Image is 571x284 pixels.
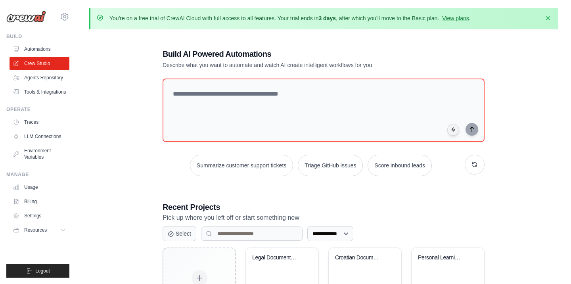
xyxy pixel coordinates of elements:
[6,106,69,113] div: Operate
[252,254,300,261] div: Legal Document Analysis System
[447,124,459,136] button: Click to speak your automation idea
[335,254,383,261] div: Croatian Document Translator
[190,155,293,176] button: Summarize customer support tickets
[10,86,69,98] a: Tools & Integrations
[10,195,69,208] a: Billing
[10,181,69,194] a: Usage
[10,130,69,143] a: LLM Connections
[465,155,485,175] button: Get new suggestions
[6,11,46,23] img: Logo
[368,155,432,176] button: Score inbound leads
[10,57,69,70] a: Crew Studio
[298,155,363,176] button: Triage GitHub issues
[35,268,50,274] span: Logout
[418,254,466,261] div: Personal Learning Management System
[318,15,336,21] strong: 3 days
[163,201,485,213] h3: Recent Projects
[10,224,69,236] button: Resources
[6,33,69,40] div: Build
[10,209,69,222] a: Settings
[10,144,69,163] a: Environment Variables
[109,14,471,22] p: You're on a free trial of CrewAI Cloud with full access to all features. Your trial ends in , aft...
[163,213,485,223] p: Pick up where you left off or start something new
[163,48,429,59] h1: Build AI Powered Automations
[163,61,429,69] p: Describe what you want to automate and watch AI create intelligent workflows for you
[442,15,469,21] a: View plans
[24,227,47,233] span: Resources
[6,264,69,278] button: Logout
[10,71,69,84] a: Agents Repository
[10,43,69,56] a: Automations
[6,171,69,178] div: Manage
[10,116,69,129] a: Traces
[163,226,196,241] button: Select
